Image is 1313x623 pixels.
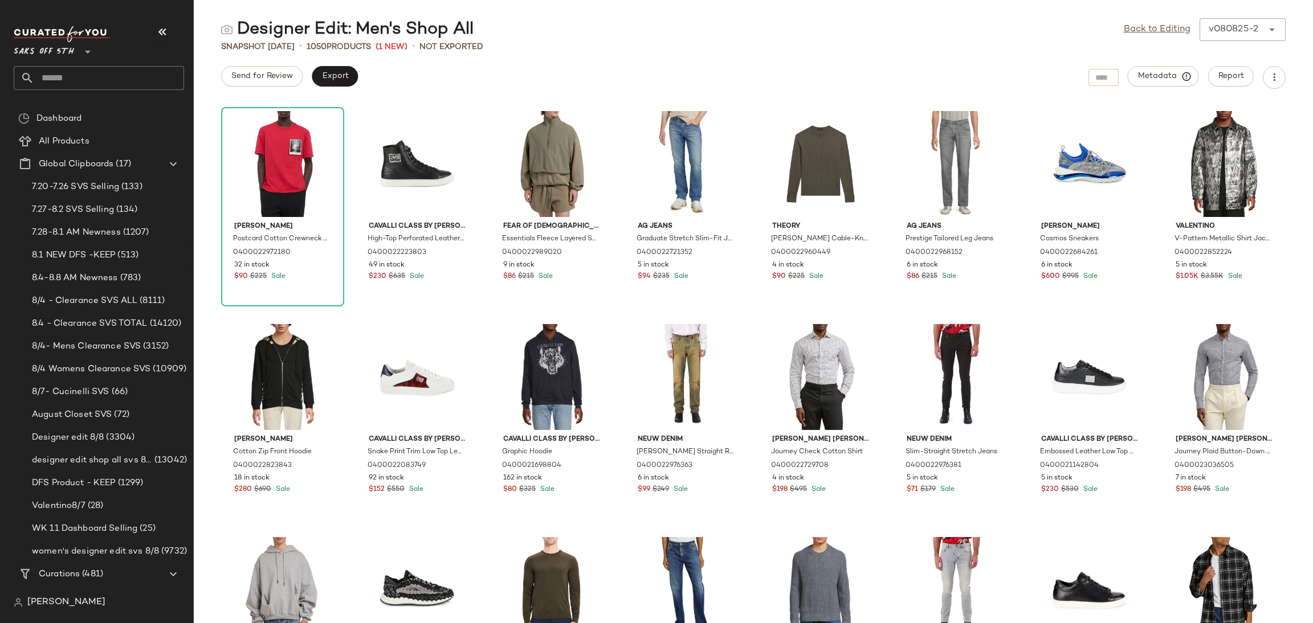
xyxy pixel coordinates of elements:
[1040,248,1098,258] span: 0400022684261
[638,272,651,282] span: $94
[32,499,85,513] span: Valentino8/7
[312,66,358,87] button: Export
[1041,485,1059,495] span: $230
[494,324,609,430] img: 0400021698804_BLUE
[906,248,963,258] span: 0400022968152
[85,499,104,513] span: (28)
[32,249,115,262] span: 8.1 NEW DFS -KEEP
[121,226,149,239] span: (1207)
[1128,66,1199,87] button: Metadata
[809,486,826,493] span: Sale
[907,272,919,282] span: $86
[629,324,744,430] img: 0400022976363_DISTRESSEDVINTAGE
[360,324,475,430] img: 0400022083749_WHITE
[109,386,128,399] span: (66)
[788,272,805,282] span: $225
[938,486,955,493] span: Sale
[137,294,165,308] span: (8111)
[369,222,466,232] span: Cavalli Class by [PERSON_NAME]
[233,248,291,258] span: 0400022972180
[1175,447,1271,457] span: Journey Plaid Button-Down Shirt
[234,473,270,483] span: 18 in stock
[637,248,692,258] span: 0400022721352
[369,473,404,483] span: 92 in stock
[1176,435,1273,445] span: [PERSON_NAME] [PERSON_NAME] Purple Label
[503,435,600,445] span: Cavalli Class by [PERSON_NAME]
[116,477,144,490] span: (1299)
[1208,66,1254,87] button: Report
[368,447,464,457] span: Snake Print Trim Low Top Leather Sneakers
[907,260,938,270] span: 6 in stock
[32,477,116,490] span: DFS Product - KEEP
[1041,473,1073,483] span: 5 in stock
[1040,234,1099,244] span: Cosmos Sneakers
[1176,222,1273,232] span: Valentino
[14,39,74,59] span: Saks OFF 5TH
[1041,272,1060,282] span: $600
[538,486,554,493] span: Sale
[503,473,542,483] span: 162 in stock
[1209,23,1258,36] div: v080825-2
[1061,485,1079,495] span: $530
[1081,486,1098,493] span: Sale
[234,272,248,282] span: $90
[36,112,81,125] span: Dashboard
[906,234,993,244] span: Prestige Tailored Leg Jeans
[152,454,187,467] span: (13042)
[389,272,405,282] span: $635
[368,248,426,258] span: 0400022223803
[32,591,152,604] span: 75 OFF 75 Designers - Men's
[503,222,600,232] span: Fear of [DEMOGRAPHIC_DATA] Essentials
[412,40,415,54] span: •
[231,72,293,81] span: Send for Review
[113,158,131,171] span: (17)
[638,435,735,445] span: Neuw Denim
[307,41,371,53] div: Products
[407,273,424,280] span: Sale
[32,386,109,399] span: 8/7- Cucinelli SVS
[671,486,688,493] span: Sale
[114,203,138,216] span: (134)
[269,273,286,280] span: Sale
[771,461,829,471] span: 0400022729708
[32,203,114,216] span: 7.27-8.2 SVS Selling
[221,24,233,35] img: svg%3e
[1193,485,1210,495] span: $495
[519,485,536,495] span: $325
[112,408,129,421] span: (72)
[502,461,561,471] span: 0400021698804
[369,260,405,270] span: 49 in stock
[32,294,137,308] span: 8/4 - Clearance SVS ALL
[1032,324,1147,430] img: 0400021142804_BLACK
[14,598,23,607] img: svg%3e
[629,111,744,217] img: 0400022721352_13YEARSVESSEL
[387,485,405,495] span: $550
[638,222,735,232] span: AG Jeans
[32,408,112,421] span: August Closet SVS
[502,248,562,258] span: 0400022989020
[771,248,830,258] span: 0400022960449
[307,43,327,51] span: 1050
[907,435,1004,445] span: Neuw Denim
[221,41,295,53] span: Snapshot [DATE]
[1176,272,1198,282] span: $1.05K
[1175,234,1271,244] span: V-Pattern Metallic Shirt Jacket
[494,111,609,217] img: 0400022989020_DUSTHEATHERGREY
[39,568,80,581] span: Curations
[225,324,340,430] img: 0400022823843_BLACKPRINT
[137,522,156,535] span: (25)
[233,461,292,471] span: 0400022823843
[234,485,252,495] span: $280
[772,272,786,282] span: $90
[376,41,407,53] span: (1 New)
[1040,447,1137,457] span: Embossed Leather Low Top Sneakers
[141,340,169,353] span: (3152)
[299,40,302,54] span: •
[1176,485,1191,495] span: $198
[1124,23,1190,36] a: Back to Editing
[1226,273,1242,280] span: Sale
[1176,473,1206,483] span: 7 in stock
[1062,272,1079,282] span: $995
[503,272,516,282] span: $86
[32,363,150,376] span: 8/4 Womens Clearance SVS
